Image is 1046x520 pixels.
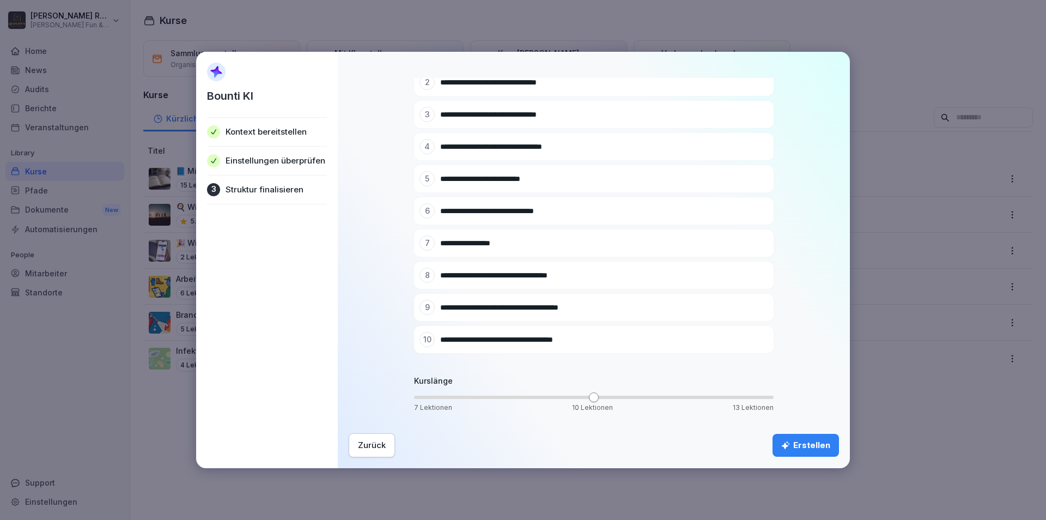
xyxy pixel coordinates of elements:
div: 7 [419,235,435,251]
div: 10 [419,332,435,347]
p: 13 Lektionen [733,403,774,412]
div: 9 [419,300,435,315]
div: 5 [419,171,435,186]
div: Erstellen [781,439,830,451]
p: 10 Lektionen [572,403,613,412]
div: 2 [419,75,435,90]
p: Kontext bereitstellen [226,126,307,137]
div: 4 [419,139,435,154]
p: Struktur finalisieren [226,184,303,195]
div: 6 [419,203,435,219]
div: 3 [207,183,220,196]
p: Bounti KI [207,88,253,104]
img: AI Sparkle [207,63,226,81]
span: Volume [589,392,599,402]
p: Einstellungen überprüfen [226,155,325,166]
button: Erstellen [773,434,839,457]
p: 7 Lektionen [414,403,452,412]
button: Zurück [349,433,395,457]
div: 8 [419,268,435,283]
div: Zurück [358,439,386,451]
h4: Kurslänge [414,376,774,386]
div: 3 [419,107,435,122]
